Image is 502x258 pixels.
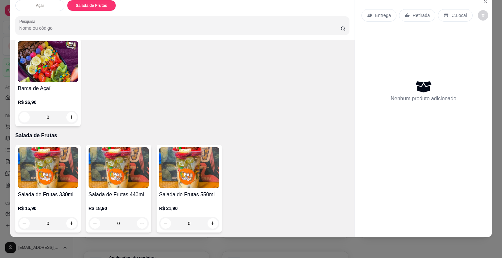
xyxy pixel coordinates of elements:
[89,147,149,188] img: product-image
[391,95,456,103] p: Nenhum produto adicionado
[76,3,107,8] p: Salada de Frutas
[18,99,78,105] p: R$ 26,90
[375,12,391,19] p: Entrega
[208,218,218,229] button: increase-product-quantity
[19,19,38,24] label: Pesquisa
[160,218,171,229] button: decrease-product-quantity
[412,12,430,19] p: Retirada
[89,191,149,199] h4: Salada de Frutas 440ml
[18,191,78,199] h4: Salada de Frutas 330ml
[18,85,78,92] h4: Barca de Açaí
[36,3,44,8] p: Açaí
[89,205,149,212] p: R$ 18,90
[451,12,467,19] p: C.Local
[18,205,78,212] p: R$ 15,90
[159,205,219,212] p: R$ 21,90
[478,10,488,21] button: decrease-product-quantity
[18,41,78,82] img: product-image
[159,191,219,199] h4: Salada de Frutas 550ml
[19,25,341,31] input: Pesquisa
[18,147,78,188] img: product-image
[159,147,219,188] img: product-image
[15,132,350,139] p: Salada de Frutas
